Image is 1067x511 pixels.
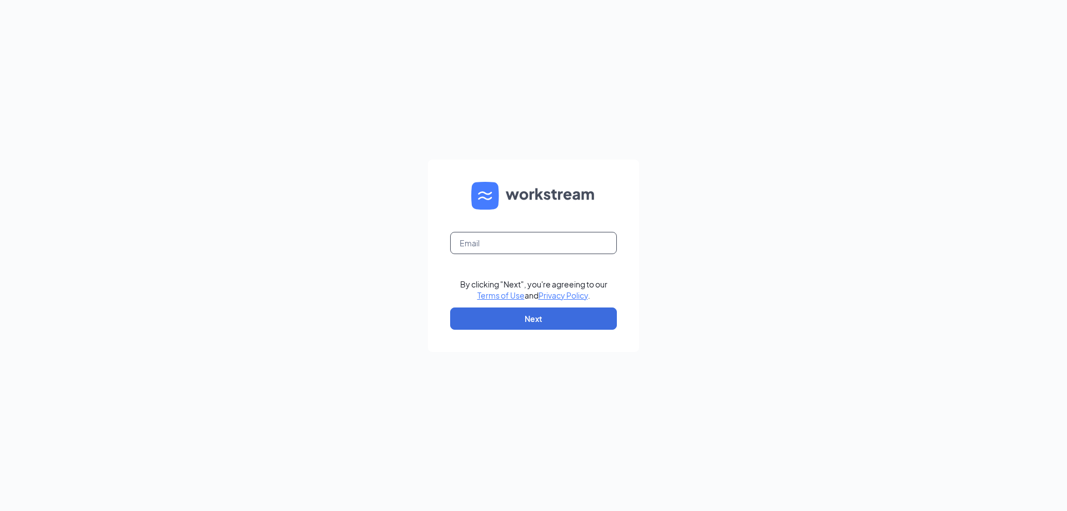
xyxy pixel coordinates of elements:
div: By clicking "Next", you're agreeing to our and . [460,279,607,301]
img: WS logo and Workstream text [471,182,596,210]
button: Next [450,307,617,330]
a: Privacy Policy [539,290,588,300]
a: Terms of Use [477,290,525,300]
input: Email [450,232,617,254]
